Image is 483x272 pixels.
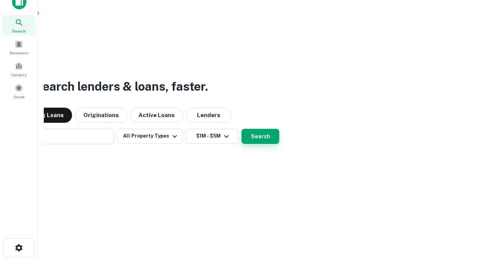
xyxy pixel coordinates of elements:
[186,129,238,144] button: $1M - $5M
[2,81,35,101] a: Saved
[10,50,28,56] span: Borrowers
[75,108,127,123] button: Originations
[11,72,26,78] span: Contacts
[445,212,483,248] iframe: Chat Widget
[130,108,183,123] button: Active Loans
[2,15,35,36] a: Search
[117,129,183,144] button: All Property Types
[2,59,35,79] a: Contacts
[34,77,208,96] h3: Search lenders & loans, faster.
[12,28,26,34] span: Search
[186,108,231,123] button: Lenders
[241,129,279,144] button: Search
[14,94,25,100] span: Saved
[2,37,35,57] a: Borrowers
